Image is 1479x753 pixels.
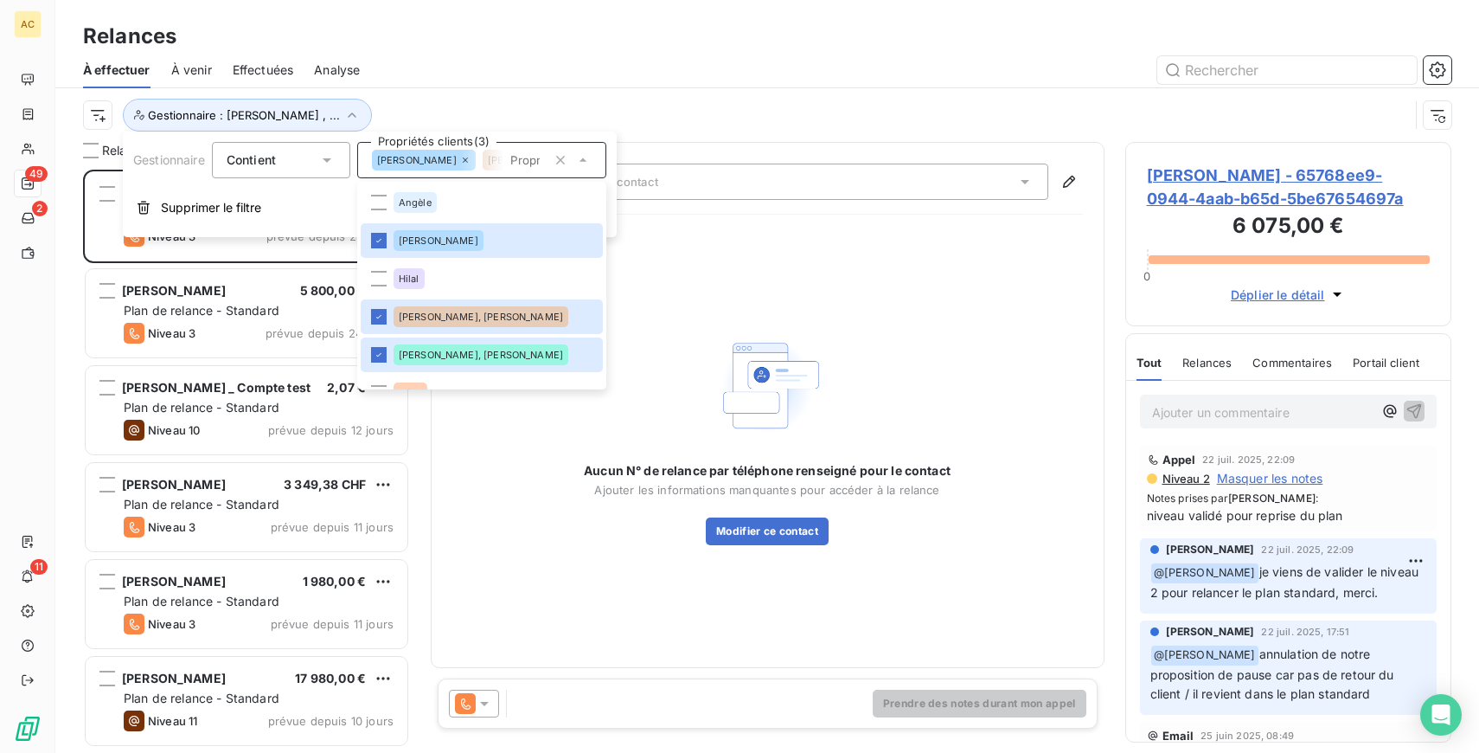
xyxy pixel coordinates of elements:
[122,380,311,395] span: [PERSON_NAME] _ Compte test
[227,152,276,167] span: Contient
[303,574,367,589] span: 1 980,00 €
[14,715,42,743] img: Logo LeanPay
[1157,56,1417,84] input: Rechercher
[122,574,226,589] span: [PERSON_NAME]
[1261,627,1349,637] span: 22 juil. 2025, 17:51
[271,617,394,631] span: prévue depuis 11 jours
[122,477,226,492] span: [PERSON_NAME]
[1420,694,1462,736] div: Open Intercom Messenger
[148,423,200,437] span: Niveau 10
[148,714,197,728] span: Niveau 11
[873,690,1086,718] button: Prendre des notes durant mon appel
[122,671,226,685] span: [PERSON_NAME]
[1217,470,1323,487] span: Masquer les notes
[399,312,563,322] span: [PERSON_NAME], [PERSON_NAME]
[123,99,372,132] button: Gestionnaire : [PERSON_NAME] , ...
[14,204,41,232] a: 2
[14,10,42,38] div: AC
[32,201,48,216] span: 2
[1261,544,1354,555] span: 22 juil. 2025, 22:09
[1147,164,1431,210] span: [PERSON_NAME] - 65768ee9-0944-4aab-b65d-5be67654697a
[1162,729,1194,743] span: Email
[25,166,48,182] span: 49
[102,142,154,159] span: Relances
[706,518,829,545] button: Modifier ce contact
[1150,564,1423,600] span: je viens de valider le niveau 2 pour relancer le plan standard, merci.
[1147,506,1431,525] span: niveau validé pour reprise du plan
[399,350,563,360] span: [PERSON_NAME], [PERSON_NAME]
[399,274,419,284] span: Hilal
[122,186,226,201] span: [PERSON_NAME]
[1147,491,1431,506] span: Notes prises par :
[1151,646,1258,666] span: @ [PERSON_NAME]
[1231,286,1325,304] span: Déplier le détail
[266,326,394,340] span: prévue depuis 24 jours
[584,462,951,479] span: Aucun N° de relance par téléphone renseigné pour le contact
[83,170,410,753] div: grid
[268,714,394,728] span: prévue depuis 10 jours
[161,199,261,216] span: Supprimer le filtre
[83,61,150,79] span: À effectuer
[399,388,422,398] span: Alice
[83,21,176,52] h3: Relances
[314,61,360,79] span: Analyse
[1182,356,1232,370] span: Relances
[488,155,595,165] span: [PERSON_NAME], [PERSON_NAME]
[1162,453,1196,467] span: Appel
[300,283,367,298] span: 5 800,00 €
[1161,472,1210,486] span: Niveau 2
[1143,269,1150,283] span: 0
[1226,285,1351,305] button: Déplier le détail
[1202,454,1295,465] span: 22 juil. 2025, 22:09
[399,197,432,208] span: Angèle
[171,61,212,79] span: À venir
[124,303,279,318] span: Plan de relance - Standard
[1252,356,1332,370] span: Commentaires
[712,330,823,441] img: Empty state
[271,520,394,534] span: prévue depuis 11 jours
[233,61,294,79] span: Effectuées
[1150,647,1398,702] span: annulation de notre proposition de pause car pas de retour du client / il revient dans le plan st...
[1228,492,1316,505] span: [PERSON_NAME]
[1151,563,1258,583] span: @ [PERSON_NAME]
[503,152,547,168] input: Propriétés clients
[399,235,478,246] span: [PERSON_NAME]
[30,559,48,575] span: 11
[295,671,366,685] span: 17 980,00 €
[124,594,279,608] span: Plan de relance - Standard
[148,108,340,122] span: Gestionnaire : [PERSON_NAME] , ...
[594,483,939,497] span: Ajouter les informations manquantes pour accéder à la relance
[133,152,205,167] span: Gestionnaire
[284,477,366,492] span: 3 349,38 CHF
[122,283,226,298] span: [PERSON_NAME]
[124,400,279,415] span: Plan de relance - Standard
[1200,730,1294,741] span: 25 juin 2025, 08:49
[327,380,366,395] span: 2,07 €
[1166,542,1255,557] span: [PERSON_NAME]
[268,423,394,437] span: prévue depuis 12 jours
[148,617,195,631] span: Niveau 3
[1166,624,1255,640] span: [PERSON_NAME]
[124,497,279,512] span: Plan de relance - Standard
[148,520,195,534] span: Niveau 3
[1136,356,1162,370] span: Tout
[1353,356,1419,370] span: Portail client
[123,189,617,227] button: Supprimer le filtre
[377,155,457,165] span: [PERSON_NAME]
[1147,210,1431,245] h3: 6 075,00 €
[14,170,41,197] a: 49
[124,691,279,705] span: Plan de relance - Standard
[148,326,195,340] span: Niveau 3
